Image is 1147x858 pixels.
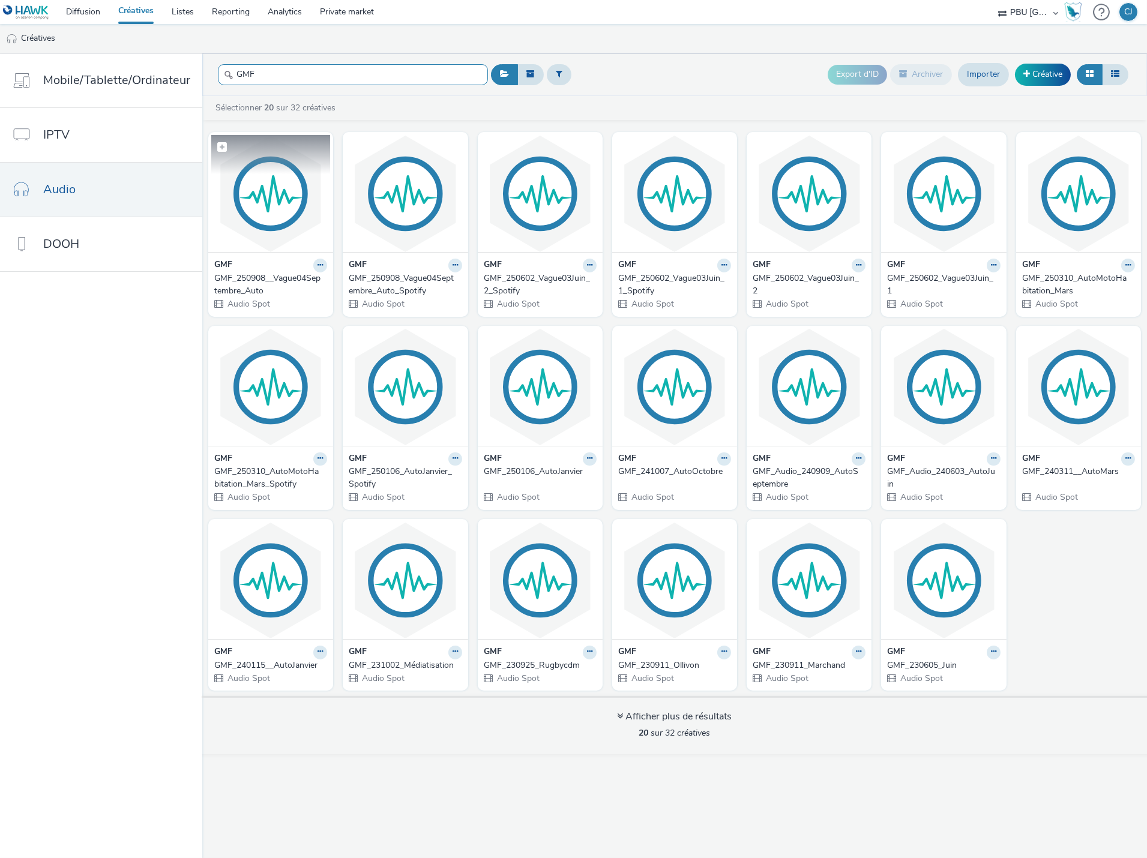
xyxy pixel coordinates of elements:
[346,135,465,252] img: GMF_250908_Vague04Septembre_Auto_Spotify visual
[484,659,597,671] a: GMF_230925_Rugbycdm
[349,466,462,490] a: GMF_250106_AutoJanvier_Spotify
[43,126,70,143] span: IPTV
[828,65,887,84] button: Export d'ID
[349,659,462,671] a: GMF_231002_Médiatisation
[496,491,540,503] span: Audio Spot
[890,64,952,85] button: Archiver
[349,659,457,671] div: GMF_231002_Médiatisation
[618,646,636,659] strong: GMF
[618,466,726,478] div: GMF_241007_AutoOctobre
[765,673,808,684] span: Audio Spot
[630,491,674,503] span: Audio Spot
[618,259,636,272] strong: GMF
[484,466,597,478] a: GMF_250106_AutoJanvier
[753,466,866,490] a: GMF_Audio_240909_AutoSeptembre
[43,181,76,198] span: Audio
[753,466,861,490] div: GMF_Audio_240909_AutoSeptembre
[214,659,327,671] a: GMF_240115__AutoJanvier
[346,522,465,639] img: GMF_231002_Médiatisation visual
[211,329,330,446] img: GMF_250310_AutoMotoHabitation_Mars_Spotify visual
[753,259,771,272] strong: GMF
[1064,2,1087,22] a: Hawk Academy
[349,272,462,297] a: GMF_250908_Vague04Septembre_Auto_Spotify
[753,646,771,659] strong: GMF
[1124,3,1133,21] div: CJ
[887,259,905,272] strong: GMF
[887,466,1000,490] a: GMF_Audio_240603_AutoJuin
[496,298,540,310] span: Audio Spot
[884,329,1003,446] img: GMF_Audio_240603_AutoJuin visual
[214,466,322,490] div: GMF_250310_AutoMotoHabitation_Mars_Spotify
[639,727,649,739] strong: 20
[43,235,79,253] span: DOOH
[753,659,866,671] a: GMF_230911_Marchand
[214,272,322,297] div: GMF_250908__Vague04Septembre_Auto
[887,646,905,659] strong: GMF
[618,452,636,466] strong: GMF
[484,259,502,272] strong: GMF
[349,259,367,272] strong: GMF
[618,659,731,671] a: GMF_230911_Ollivon
[765,491,808,503] span: Audio Spot
[226,491,270,503] span: Audio Spot
[618,710,732,724] div: Afficher plus de résultats
[484,659,592,671] div: GMF_230925_Rugbycdm
[753,272,861,297] div: GMF_250602_Vague03Juin_2
[226,673,270,684] span: Audio Spot
[639,727,711,739] span: sur 32 créatives
[214,466,327,490] a: GMF_250310_AutoMotoHabitation_Mars_Spotify
[887,466,995,490] div: GMF_Audio_240603_AutoJuin
[218,64,488,85] input: Rechercher...
[1019,329,1138,446] img: GMF_240311__AutoMars visual
[615,522,734,639] img: GMF_230911_Ollivon visual
[214,646,232,659] strong: GMF
[349,272,457,297] div: GMF_250908_Vague04Septembre_Auto_Spotify
[1022,272,1130,297] div: GMF_250310_AutoMotoHabitation_Mars
[1034,298,1078,310] span: Audio Spot
[618,466,731,478] a: GMF_241007_AutoOctobre
[753,272,866,297] a: GMF_250602_Vague03Juin_2
[1064,2,1082,22] img: Hawk Academy
[887,272,995,297] div: GMF_250602_Vague03Juin_1
[630,673,674,684] span: Audio Spot
[618,272,726,297] div: GMF_250602_Vague03Juin_1_Spotify
[361,673,405,684] span: Audio Spot
[1022,272,1135,297] a: GMF_250310_AutoMotoHabitation_Mars
[750,522,869,639] img: GMF_230911_Marchand visual
[361,298,405,310] span: Audio Spot
[1019,135,1138,252] img: GMF_250310_AutoMotoHabitation_Mars visual
[43,71,190,89] span: Mobile/Tablette/Ordinateur
[346,329,465,446] img: GMF_250106_AutoJanvier_Spotify visual
[361,491,405,503] span: Audio Spot
[349,452,367,466] strong: GMF
[481,522,600,639] img: GMF_230925_Rugbycdm visual
[958,63,1009,86] a: Importer
[484,272,597,297] a: GMF_250602_Vague03Juin_2_Spotify
[618,659,726,671] div: GMF_230911_Ollivon
[887,659,1000,671] a: GMF_230605_Juin
[214,452,232,466] strong: GMF
[618,272,731,297] a: GMF_250602_Vague03Juin_1_Spotify
[3,5,49,20] img: undefined Logo
[214,102,340,113] a: Sélectionner sur 32 créatives
[349,646,367,659] strong: GMF
[750,135,869,252] img: GMF_250602_Vague03Juin_2 visual
[1077,64,1103,85] button: Grille
[899,491,943,503] span: Audio Spot
[214,272,327,297] a: GMF_250908__Vague04Septembre_Auto
[1022,466,1135,478] a: GMF_240311__AutoMars
[1022,259,1040,272] strong: GMF
[1022,466,1130,478] div: GMF_240311__AutoMars
[481,135,600,252] img: GMF_250602_Vague03Juin_2_Spotify visual
[481,329,600,446] img: GMF_250106_AutoJanvier visual
[214,659,322,671] div: GMF_240115__AutoJanvier
[211,135,330,252] img: GMF_250908__Vague04Septembre_Auto visual
[753,452,771,466] strong: GMF
[211,522,330,639] img: GMF_240115__AutoJanvier visual
[887,659,995,671] div: GMF_230605_Juin
[753,659,861,671] div: GMF_230911_Marchand
[887,272,1000,297] a: GMF_250602_Vague03Juin_1
[349,466,457,490] div: GMF_250106_AutoJanvier_Spotify
[264,102,274,113] strong: 20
